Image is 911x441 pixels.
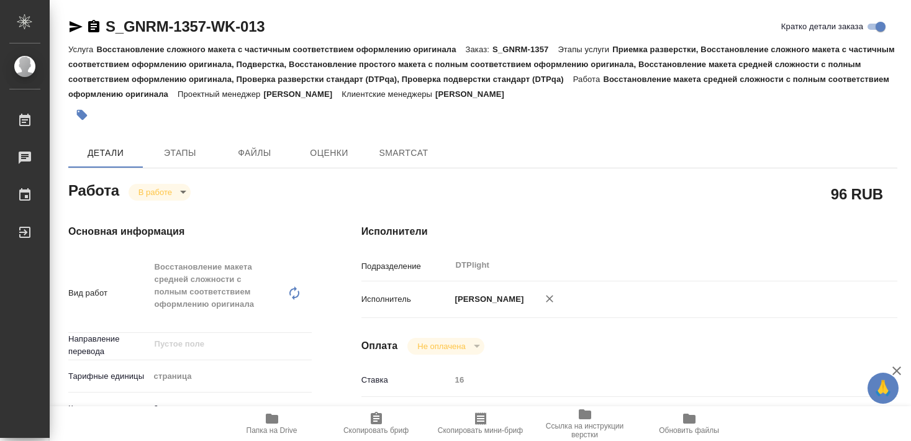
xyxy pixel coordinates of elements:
span: Скопировать бриф [343,426,409,435]
span: Ссылка на инструкции верстки [540,422,630,439]
button: Скопировать бриф [324,406,428,441]
input: Пустое поле [153,337,283,352]
p: [PERSON_NAME] [435,89,514,99]
p: Исполнитель [361,293,451,306]
p: Услуга [68,45,96,54]
div: В работе [129,184,191,201]
span: Кратко детали заказа [781,20,863,33]
h2: 96 RUB [831,183,883,204]
span: Скопировать мини-бриф [438,426,523,435]
span: 🙏 [872,375,894,401]
span: Файлы [225,145,284,161]
button: Скопировать мини-бриф [428,406,533,441]
button: Добавить тэг [68,101,96,129]
p: Направление перевода [68,333,150,358]
p: Тарифные единицы [68,370,150,383]
p: Восстановление сложного макета с частичным соответствием оформлению оригинала [96,45,465,54]
span: Обновить файлы [659,426,719,435]
p: Проектный менеджер [178,89,263,99]
div: страница [150,366,312,387]
p: Вид работ [68,287,150,299]
div: В работе [407,338,484,355]
p: [PERSON_NAME] [451,293,524,306]
p: Подразделение [361,260,451,273]
button: 🙏 [868,373,899,404]
p: Заказ: [466,45,492,54]
a: S_GNRM-1357-WK-013 [106,18,265,35]
p: [PERSON_NAME] [263,89,342,99]
p: Этапы услуги [558,45,612,54]
h4: Исполнители [361,224,897,239]
span: Этапы [150,145,210,161]
h4: Оплата [361,339,398,353]
button: Не оплачена [414,341,469,352]
div: RUB [451,402,853,423]
p: Кол-во единиц [68,402,150,415]
button: Скопировать ссылку для ЯМессенджера [68,19,83,34]
p: Работа [573,75,604,84]
button: Обновить файлы [637,406,741,441]
p: Приемка разверстки, Восстановление сложного макета с частичным соответствием оформлению оригинала... [68,45,895,84]
p: Ставка [361,374,451,386]
button: Папка на Drive [220,406,324,441]
button: Удалить исполнителя [536,285,563,312]
p: S_GNRM-1357 [492,45,558,54]
button: В работе [135,187,176,198]
span: Оценки [299,145,359,161]
p: Клиентские менеджеры [342,89,435,99]
button: Ссылка на инструкции верстки [533,406,637,441]
h2: Работа [68,178,119,201]
button: Скопировать ссылку [86,19,101,34]
span: Папка на Drive [247,426,297,435]
span: Детали [76,145,135,161]
span: SmartCat [374,145,433,161]
input: ✎ Введи что-нибудь [150,399,312,417]
input: Пустое поле [451,371,853,389]
h4: Основная информация [68,224,312,239]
